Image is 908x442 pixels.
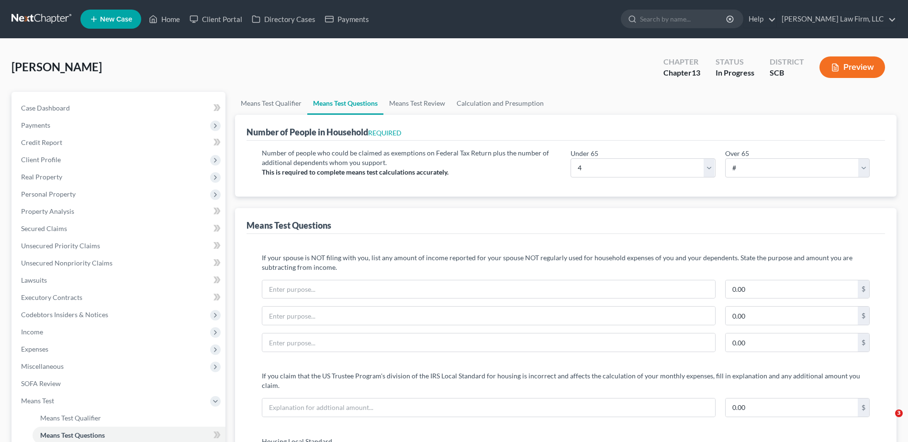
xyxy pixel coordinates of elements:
span: Client Profile [21,155,61,164]
span: SOFA Review [21,379,61,387]
input: Enter purpose... [262,307,715,325]
input: 0.00 [726,280,858,298]
a: Directory Cases [247,11,320,28]
span: Case Dashboard [21,104,70,112]
span: Unsecured Priority Claims [21,242,100,250]
span: Expenses [21,345,48,353]
span: Unsecured Nonpriority Claims [21,259,112,267]
a: Payments [320,11,374,28]
div: $ [858,398,869,417]
span: Means Test Questions [40,431,105,439]
span: Property Analysis [21,207,74,215]
span: Lawsuits [21,276,47,284]
span: Payments [21,121,50,129]
span: Miscellaneous [21,362,64,370]
a: Case Dashboard [13,99,225,117]
span: Means Test Qualifier [40,414,101,422]
input: Search by name... [640,10,728,28]
span: REQUIRED [368,129,402,137]
a: Help [744,11,776,28]
span: Credit Report [21,138,62,146]
input: Enter purpose... [262,333,715,352]
a: Home [144,11,185,28]
a: [PERSON_NAME] Law Firm, LLC [777,11,896,28]
a: Property Analysis [13,203,225,220]
a: Means Test Questions [307,92,383,115]
strong: This is required to complete means test calculations accurately. [262,168,448,176]
a: Executory Contracts [13,289,225,306]
span: Personal Property [21,190,76,198]
div: $ [858,307,869,325]
div: $ [858,280,869,298]
span: 3 [895,409,903,417]
a: Unsecured Priority Claims [13,237,225,254]
div: $ [858,333,869,352]
a: Lawsuits [13,272,225,289]
a: SOFA Review [13,375,225,392]
span: Secured Claims [21,224,67,232]
p: Number of people who could be claimed as exemptions on Federal Tax Return plus the number of addi... [262,148,561,167]
span: 13 [692,68,700,77]
p: If you claim that the US Trustee Program's division of the IRS Local Standard for housing is inco... [262,371,870,390]
div: Number of People in Household [247,126,402,138]
div: Chapter [663,67,700,78]
input: 0.00 [726,398,858,417]
a: Unsecured Nonpriority Claims [13,254,225,272]
span: Real Property [21,173,62,181]
input: Enter purpose... [262,280,715,298]
div: Status [716,56,754,67]
a: Means Test Qualifier [235,92,307,115]
span: Income [21,328,43,336]
input: 0.00 [726,307,858,325]
div: SCB [770,67,804,78]
a: Client Portal [185,11,247,28]
span: Codebtors Insiders & Notices [21,310,108,319]
div: District [770,56,804,67]
iframe: Intercom live chat [875,409,898,432]
div: Chapter [663,56,700,67]
span: New Case [100,16,132,23]
a: Means Test Review [383,92,451,115]
input: Explanation for addtional amount... [262,398,715,417]
div: In Progress [716,67,754,78]
button: Preview [819,56,885,78]
div: Means Test Questions [247,220,331,231]
span: Executory Contracts [21,293,82,301]
p: If your spouse is NOT filing with you, list any amount of income reported for your spouse NOT reg... [262,253,870,272]
input: 0.00 [726,333,858,352]
a: Calculation and Presumption [451,92,549,115]
a: Secured Claims [13,220,225,237]
span: [PERSON_NAME] [11,60,102,74]
a: Means Test Qualifier [33,409,225,427]
label: Over 65 [725,148,749,158]
span: Means Test [21,397,54,405]
label: Under 65 [571,148,598,158]
a: Credit Report [13,134,225,151]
